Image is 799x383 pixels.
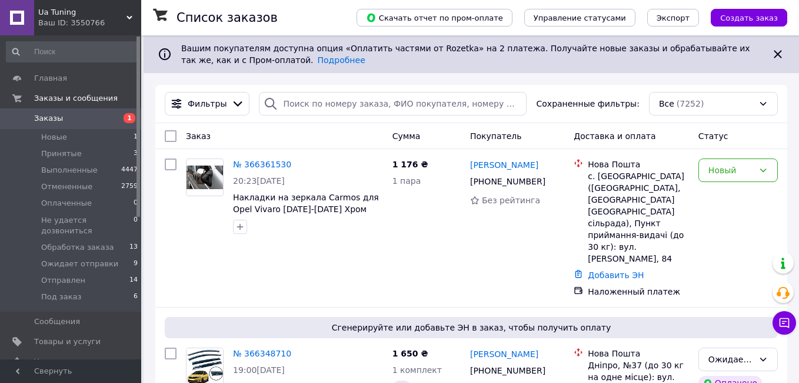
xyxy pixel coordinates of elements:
[720,14,778,22] span: Создать заказ
[121,181,138,192] span: 2759
[318,55,365,65] a: Подробнее
[773,311,796,335] button: Чат с покупателем
[392,160,428,169] span: 1 176 ₴
[233,160,291,169] a: № 366361530
[41,275,85,286] span: Отправлен
[482,196,540,205] span: Без рейтинга
[186,159,224,196] a: Фото товару
[129,242,138,253] span: 13
[41,215,134,236] span: Не удается дозвониться
[470,159,538,171] a: [PERSON_NAME]
[366,12,503,23] span: Скачать отчет по пром-оплате
[708,164,754,177] div: Новый
[468,173,548,190] div: [PHONE_NUMBER]
[134,148,138,159] span: 3
[41,181,92,192] span: Отмененные
[588,270,644,280] a: Добавить ЭН
[181,44,750,65] span: Вашим покупателям доступна опция «Оплатить частями от Rozetka» на 2 платежа. Получайте новые зака...
[357,9,512,27] button: Скачать отчет по пром-оплате
[187,166,223,190] img: Фото товару
[41,198,92,209] span: Оплаченные
[41,132,67,143] span: Новые
[233,193,379,237] a: Накладки на зеркала Carmos для Opel Vivaro [DATE]-[DATE] Хром зеркал Опель Виваро пластик 2шт
[233,349,291,358] a: № 366348710
[134,198,138,209] span: 0
[698,131,728,141] span: Статус
[659,98,674,110] span: Все
[34,316,80,327] span: Сообщения
[134,259,138,269] span: 9
[470,348,538,360] a: [PERSON_NAME]
[524,9,635,27] button: Управление статусами
[34,356,88,367] span: Уведомления
[41,148,82,159] span: Принятые
[41,259,118,269] span: Ожидает отправки
[34,113,63,124] span: Заказы
[588,170,689,265] div: с. [GEOGRAPHIC_DATA] ([GEOGRAPHIC_DATA], [GEOGRAPHIC_DATA] [GEOGRAPHIC_DATA] сільрада), Пункт при...
[537,98,640,110] span: Сохраненные фильтры:
[699,12,787,22] a: Создать заказ
[34,336,101,347] span: Товары и услуги
[588,286,689,298] div: Наложенный платеж
[188,98,227,110] span: Фильтры
[392,349,428,358] span: 1 650 ₴
[186,131,211,141] span: Заказ
[38,7,126,18] span: Ua Tuning
[41,165,98,176] span: Выполненные
[711,9,787,27] button: Создать заказ
[121,165,138,176] span: 4447
[233,176,285,186] span: 20:23[DATE]
[392,176,421,186] span: 1 пара
[169,322,773,334] span: Сгенерируйте или добавьте ЭН в заказ, чтобы получить оплату
[233,365,285,375] span: 19:00[DATE]
[708,353,754,366] div: Ожидает отправки
[34,73,67,84] span: Главная
[41,292,81,302] span: Под заказ
[134,292,138,302] span: 6
[574,131,655,141] span: Доставка и оплата
[588,348,689,359] div: Нова Пошта
[34,93,118,104] span: Заказы и сообщения
[534,14,626,22] span: Управление статусами
[588,159,689,170] div: Нова Пошта
[134,132,138,143] span: 1
[392,131,421,141] span: Сумма
[470,131,522,141] span: Покупатель
[124,113,135,123] span: 1
[468,362,548,379] div: [PHONE_NUMBER]
[129,275,138,286] span: 14
[134,215,138,236] span: 0
[647,9,699,27] button: Экспорт
[392,365,442,375] span: 1 комплект
[177,11,278,25] h1: Список заказов
[6,41,139,62] input: Поиск
[657,14,690,22] span: Экспорт
[38,18,141,28] div: Ваш ID: 3550766
[259,92,526,115] input: Поиск по номеру заказа, ФИО покупателя, номеру телефона, Email, номеру накладной
[41,242,114,253] span: Обработка заказа
[677,99,704,108] span: (7252)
